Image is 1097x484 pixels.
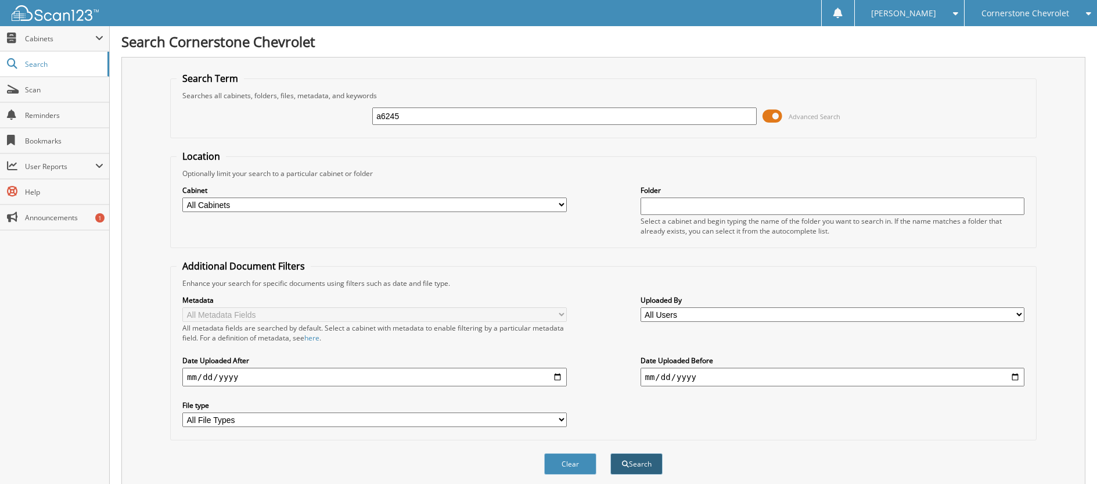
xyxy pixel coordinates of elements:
span: Reminders [25,110,103,120]
legend: Location [177,150,226,163]
div: Optionally limit your search to a particular cabinet or folder [177,168,1030,178]
span: Cabinets [25,34,95,44]
h1: Search Cornerstone Chevrolet [121,32,1085,51]
legend: Search Term [177,72,244,85]
label: Uploaded By [641,295,1025,305]
label: Metadata [182,295,567,305]
button: Clear [544,453,596,475]
div: Searches all cabinets, folders, files, metadata, and keywords [177,91,1030,101]
span: Announcements [25,213,103,223]
div: Select a cabinet and begin typing the name of the folder you want to search in. If the name match... [641,216,1025,236]
span: Cornerstone Chevrolet [981,10,1069,17]
label: Date Uploaded After [182,356,567,365]
legend: Additional Document Filters [177,260,311,273]
span: User Reports [25,162,95,171]
label: Date Uploaded Before [641,356,1025,365]
button: Search [610,453,663,475]
span: Advanced Search [789,112,840,121]
span: Bookmarks [25,136,103,146]
label: File type [182,400,567,410]
span: [PERSON_NAME] [871,10,936,17]
span: Scan [25,85,103,95]
a: here [304,333,319,343]
div: All metadata fields are searched by default. Select a cabinet with metadata to enable filtering b... [182,323,567,343]
span: Search [25,59,102,69]
div: Enhance your search for specific documents using filters such as date and file type. [177,278,1030,288]
img: scan123-logo-white.svg [12,5,99,21]
span: Help [25,187,103,197]
label: Cabinet [182,185,567,195]
div: 1 [95,213,105,223]
input: start [182,368,567,386]
input: end [641,368,1025,386]
label: Folder [641,185,1025,195]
